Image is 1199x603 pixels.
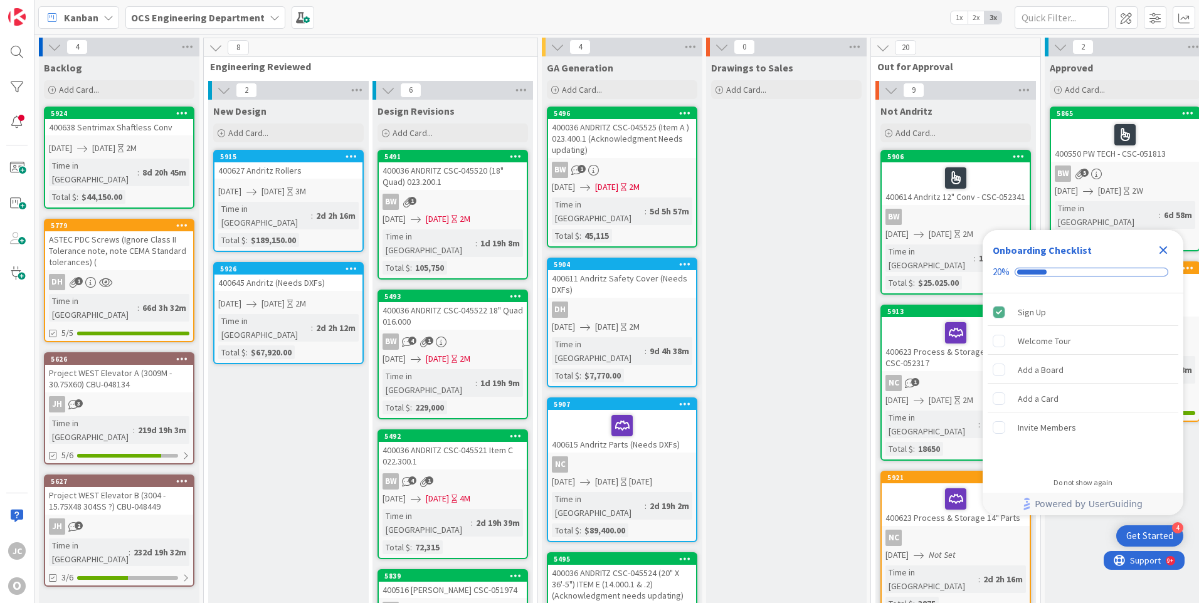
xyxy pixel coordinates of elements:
[885,565,978,593] div: Time in [GEOGRAPHIC_DATA]
[645,344,647,358] span: :
[548,399,696,410] div: 5907
[383,473,399,490] div: BW
[552,197,645,225] div: Time in [GEOGRAPHIC_DATA]
[131,11,265,24] b: OCS Engineering Department
[75,522,83,530] span: 2
[135,423,189,437] div: 219d 19h 3m
[379,291,527,302] div: 5493
[903,83,924,98] span: 9
[988,356,1178,384] div: Add a Board is incomplete.
[554,260,696,269] div: 5904
[882,306,1030,317] div: 5913
[45,365,193,392] div: Project WEST Elevator A (3009M - 30.75X60) CBU-048134
[548,259,696,298] div: 5904400611 Andritz Safety Cover (Needs DXFs)
[569,39,591,55] span: 4
[1035,496,1143,511] span: Powered by UserGuiding
[552,523,579,537] div: Total $
[885,530,902,546] div: NC
[647,344,692,358] div: 9d 4h 38m
[895,40,916,55] span: 20
[130,545,189,559] div: 232d 19h 32m
[379,473,527,490] div: BW
[1072,39,1094,55] span: 2
[45,476,193,515] div: 5627Project WEST Elevator B (3004 - 15.75X48 304SS ?) CBU-048449
[45,231,193,270] div: ASTEC PDC Screws (Ignore Class II Tolerance note, note CEMA Standard tolerances) (
[595,475,618,488] span: [DATE]
[978,572,980,586] span: :
[425,337,433,345] span: 1
[629,181,640,194] div: 2M
[44,352,194,464] a: 5626Project WEST Elevator A (3009M - 30.75X60) CBU-048134JHTime in [GEOGRAPHIC_DATA]:219d 19h 3m5/6
[1153,240,1173,260] div: Close Checklist
[45,354,193,365] div: 5626
[75,277,83,285] span: 1
[383,540,410,554] div: Total $
[885,411,978,438] div: Time in [GEOGRAPHIC_DATA]
[1116,525,1183,547] div: Open Get Started checklist, remaining modules: 4
[882,317,1030,371] div: 400623 Process & Storage 14" Conv CSC-052317
[78,190,125,204] div: $44,150.00
[885,375,902,391] div: NC
[882,530,1030,546] div: NC
[895,127,936,139] span: Add Card...
[49,396,65,412] div: JH
[261,185,285,198] span: [DATE]
[1054,478,1112,488] div: Do not show again
[885,209,902,225] div: BW
[1018,362,1064,377] div: Add a Board
[51,109,193,118] div: 5924
[214,151,362,179] div: 5915400627 Andritz Rollers
[968,11,985,24] span: 2x
[210,60,522,73] span: Engineering Reviewed
[400,83,421,98] span: 6
[882,375,1030,391] div: NC
[313,209,359,223] div: 2d 2h 16m
[408,197,416,205] span: 1
[49,274,65,290] div: DH
[379,194,527,210] div: BW
[311,209,313,223] span: :
[983,293,1183,469] div: Checklist items
[477,376,523,390] div: 1d 19h 9m
[139,165,189,179] div: 8d 20h 45m
[44,107,194,209] a: 5924400638 Sentrimax Shaftless Conv[DATE][DATE]2MTime in [GEOGRAPHIC_DATA]:8d 20h 45mTotal $:$44,...
[45,476,193,487] div: 5627
[552,337,645,365] div: Time in [GEOGRAPHIC_DATA]
[1159,208,1161,222] span: :
[49,190,77,204] div: Total $
[61,327,73,340] span: 5/5
[379,162,527,190] div: 400036 ANDRITZ CSC-045520 (18" Quad) 023.200.1
[460,212,470,226] div: 2M
[45,274,193,290] div: DH
[246,345,248,359] span: :
[412,401,447,414] div: 229,000
[548,119,696,158] div: 400036 ANDRITZ CSC-045525 (Item A ) 023.400.1 (Acknowledgment Needs updating)
[383,229,475,257] div: Time in [GEOGRAPHIC_DATA]
[579,229,581,243] span: :
[228,40,249,55] span: 8
[552,229,579,243] div: Total $
[983,493,1183,515] div: Footer
[929,549,956,560] i: Not Set
[214,162,362,179] div: 400627 Andritz Rollers
[885,276,913,290] div: Total $
[880,150,1031,295] a: 5906400614 Andritz 12" Conv - CSC-052341BW[DATE][DATE]2MTime in [GEOGRAPHIC_DATA]:1d 20h 45mTotal...
[1055,201,1159,229] div: Time in [GEOGRAPHIC_DATA]
[1132,184,1143,197] div: 2W
[880,305,1031,461] a: 5913400623 Process & Storage 14" Conv CSC-052317NC[DATE][DATE]2MTime in [GEOGRAPHIC_DATA]:2d 2h 1...
[45,108,193,119] div: 5924
[383,352,406,365] span: [DATE]
[383,194,399,210] div: BW
[548,301,696,318] div: DH
[882,151,1030,162] div: 5906
[408,337,416,345] span: 4
[295,185,306,198] div: 3M
[548,259,696,270] div: 5904
[548,108,696,158] div: 5496400036 ANDRITZ CSC-045525 (Item A ) 023.400.1 (Acknowledgment Needs updating)
[579,523,581,537] span: :
[214,151,362,162] div: 5915
[49,416,133,444] div: Time in [GEOGRAPHIC_DATA]
[408,476,416,485] span: 4
[887,473,1030,482] div: 5921
[726,84,766,95] span: Add Card...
